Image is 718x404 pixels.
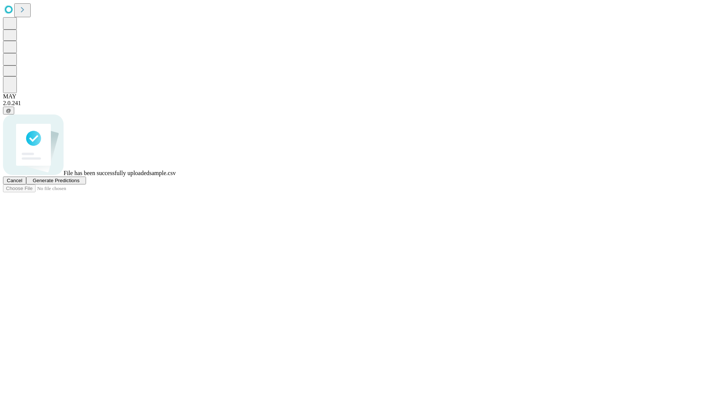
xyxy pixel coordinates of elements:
span: File has been successfully uploaded [64,170,149,176]
button: Cancel [3,177,26,184]
button: Generate Predictions [26,177,86,184]
div: MAY [3,93,715,100]
span: Cancel [7,178,22,183]
span: sample.csv [149,170,176,176]
span: @ [6,108,11,113]
button: @ [3,107,14,114]
div: 2.0.241 [3,100,715,107]
span: Generate Predictions [33,178,79,183]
